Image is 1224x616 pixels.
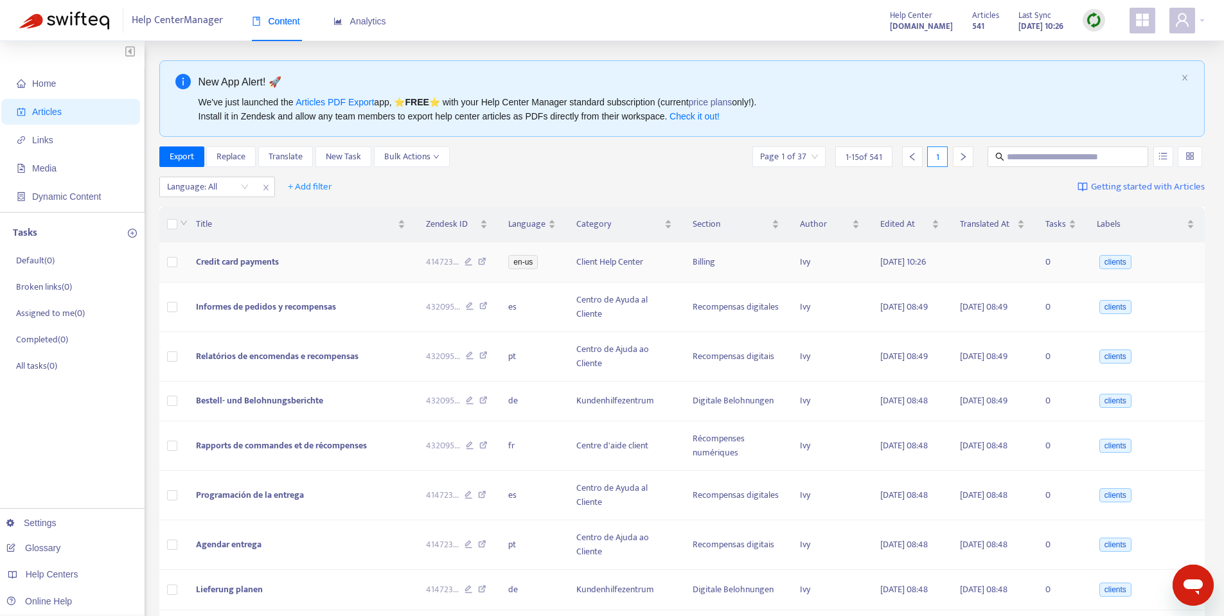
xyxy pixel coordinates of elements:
[566,570,682,610] td: Kundenhilfezentrum
[498,332,566,382] td: pt
[880,488,928,502] span: [DATE] 08:48
[16,306,85,320] p: Assigned to me ( 0 )
[800,217,849,231] span: Author
[196,582,263,597] span: Lieferung planen
[1099,488,1131,502] span: clients
[960,217,1015,231] span: Translated At
[186,207,416,242] th: Title
[960,582,1007,597] span: [DATE] 08:48
[17,107,26,116] span: account-book
[1035,421,1087,471] td: 0
[960,537,1007,552] span: [DATE] 08:48
[682,421,790,471] td: Récompenses numériques
[374,146,450,167] button: Bulk Actionsdown
[1097,217,1184,231] span: Labels
[1035,332,1087,382] td: 0
[498,382,566,422] td: de
[498,283,566,332] td: es
[1018,8,1051,22] span: Last Sync
[426,583,459,597] span: 414723 ...
[566,520,682,570] td: Centro de Ajuda ao Cliente
[566,207,682,242] th: Category
[426,439,460,453] span: 432095 ...
[508,217,545,231] span: Language
[566,332,682,382] td: Centro de Ajuda ao Cliente
[1035,382,1087,422] td: 0
[498,471,566,520] td: es
[960,488,1007,502] span: [DATE] 08:48
[1099,439,1131,453] span: clients
[1158,152,1167,161] span: unordered-list
[1181,74,1189,82] span: close
[1099,583,1131,597] span: clients
[326,150,361,164] span: New Task
[972,8,999,22] span: Articles
[426,538,459,552] span: 414723 ...
[1035,207,1087,242] th: Tasks
[1173,565,1214,606] iframe: Button to launch messaging window
[880,349,928,364] span: [DATE] 08:49
[498,421,566,471] td: fr
[1035,242,1087,283] td: 0
[175,74,191,89] span: info-circle
[682,382,790,422] td: Digitale Belohnungen
[950,207,1035,242] th: Translated At
[288,179,332,195] span: + Add filter
[1099,394,1131,408] span: clients
[960,393,1007,408] span: [DATE] 08:49
[846,150,882,164] span: 1 - 15 of 541
[19,12,109,30] img: Swifteq
[960,299,1007,314] span: [DATE] 08:49
[682,207,790,242] th: Section
[16,280,72,294] p: Broken links ( 0 )
[13,225,37,241] p: Tasks
[1135,12,1150,28] span: appstore
[333,17,342,26] span: area-chart
[1035,520,1087,570] td: 0
[790,207,870,242] th: Author
[1153,146,1173,167] button: unordered-list
[1091,180,1205,195] span: Getting started with Articles
[384,150,439,164] span: Bulk Actions
[16,254,55,267] p: Default ( 0 )
[566,283,682,332] td: Centro de Ayuda al Cliente
[880,217,929,231] span: Edited At
[315,146,371,167] button: New Task
[32,135,53,145] span: Links
[880,299,928,314] span: [DATE] 08:49
[217,150,245,164] span: Replace
[16,359,57,373] p: All tasks ( 0 )
[566,471,682,520] td: Centro de Ayuda al Cliente
[426,255,459,269] span: 414723 ...
[17,164,26,173] span: file-image
[1086,12,1102,28] img: sync.dc5367851b00ba804db3.png
[258,146,313,167] button: Translate
[790,520,870,570] td: Ivy
[159,146,204,167] button: Export
[6,543,60,553] a: Glossary
[870,207,950,242] th: Edited At
[6,518,57,528] a: Settings
[1099,300,1131,314] span: clients
[32,78,56,89] span: Home
[416,207,499,242] th: Zendesk ID
[682,332,790,382] td: Recompensas digitais
[1045,217,1066,231] span: Tasks
[206,146,256,167] button: Replace
[196,217,395,231] span: Title
[426,349,460,364] span: 432095 ...
[790,332,870,382] td: Ivy
[26,569,78,579] span: Help Centers
[426,217,478,231] span: Zendesk ID
[426,300,460,314] span: 432095 ...
[927,146,948,167] div: 1
[890,8,932,22] span: Help Center
[1099,349,1131,364] span: clients
[1099,538,1131,552] span: clients
[196,349,359,364] span: Relatórios de encomendas e recompensas
[959,152,968,161] span: right
[1018,19,1063,33] strong: [DATE] 10:26
[890,19,953,33] a: [DOMAIN_NAME]
[1035,283,1087,332] td: 0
